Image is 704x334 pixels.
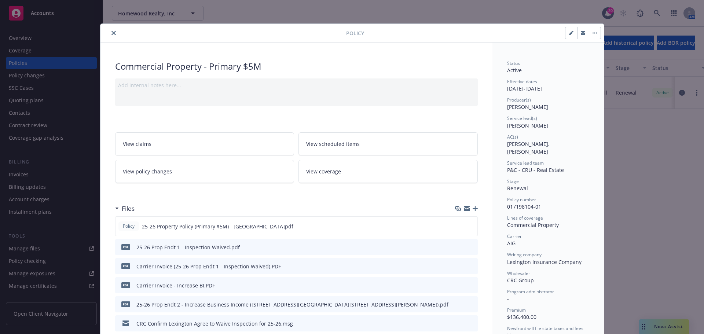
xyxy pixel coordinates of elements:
span: View policy changes [123,168,172,175]
span: Policy number [507,197,536,203]
button: preview file [468,320,475,327]
span: Policy [121,223,136,230]
span: CRC Group [507,277,534,284]
span: [PERSON_NAME], [PERSON_NAME] [507,140,551,155]
span: Carrier [507,233,522,239]
span: PDF [121,263,130,269]
button: preview file [468,243,475,251]
button: download file [456,223,462,230]
span: $136,400.00 [507,313,536,320]
span: pdf [121,301,130,307]
div: [DATE] - [DATE] [507,78,589,92]
span: Newfront will file state taxes and fees [507,325,583,331]
span: View claims [123,140,151,148]
button: preview file [468,301,475,308]
span: Lexington Insurance Company [507,258,582,265]
button: download file [456,243,462,251]
button: download file [456,263,462,270]
div: CRC Confirm Lexington Agree to Waive Inspection for 25-26.msg [136,320,293,327]
button: preview file [468,263,475,270]
span: 017198104-01 [507,203,541,210]
div: 25-26 Prop Endt 1 - Inspection Waived.pdf [136,243,240,251]
span: Program administrator [507,289,554,295]
span: Effective dates [507,78,537,85]
div: Commercial Property [507,221,589,229]
span: Service lead team [507,160,544,166]
span: AC(s) [507,134,518,140]
a: View scheduled items [298,132,478,155]
button: download file [456,320,462,327]
span: Status [507,60,520,66]
span: Renewal [507,185,528,192]
a: View claims [115,132,294,155]
h3: Files [122,204,135,213]
span: Writing company [507,252,542,258]
div: 25-26 Prop Endt 2 - Increase Business Income ([STREET_ADDRESS][GEOGRAPHIC_DATA][STREET_ADDRESS][P... [136,301,448,308]
span: P&C - CRU - Real Estate [507,166,564,173]
div: Carrier Invoice - Increase BI.PDF [136,282,215,289]
span: 25-26 Property Policy (Primary $5M) - [GEOGRAPHIC_DATA]pdf [142,223,293,230]
span: Active [507,67,522,74]
span: View coverage [306,168,341,175]
div: Add internal notes here... [118,81,475,89]
button: download file [456,301,462,308]
span: AIG [507,240,516,247]
span: Policy [346,29,364,37]
span: Lines of coverage [507,215,543,221]
span: Wholesaler [507,270,530,276]
span: View scheduled items [306,140,360,148]
span: Stage [507,178,519,184]
a: View policy changes [115,160,294,183]
span: pdf [121,244,130,250]
a: View coverage [298,160,478,183]
span: Service lead(s) [507,115,537,121]
div: Carrier Invoice (25-26 Prop Endt 1 - Inspection Waived).PDF [136,263,281,270]
span: [PERSON_NAME] [507,103,548,110]
span: Producer(s) [507,97,531,103]
div: Files [115,204,135,213]
button: preview file [468,223,474,230]
div: Commercial Property - Primary $5M [115,60,478,73]
button: preview file [468,282,475,289]
button: close [109,29,118,37]
span: - [507,295,509,302]
span: Premium [507,307,526,313]
span: PDF [121,282,130,288]
span: [PERSON_NAME] [507,122,548,129]
button: download file [456,282,462,289]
